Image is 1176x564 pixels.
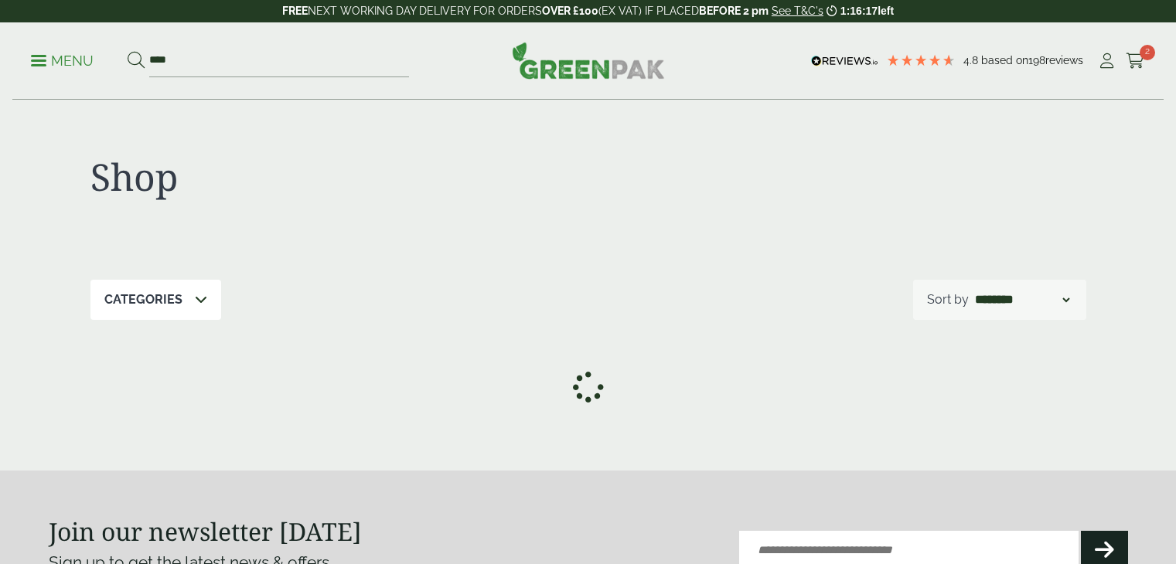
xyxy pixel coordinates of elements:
p: Menu [31,52,94,70]
p: Categories [104,290,182,309]
span: left [878,5,894,17]
i: My Account [1097,53,1116,69]
i: Cart [1126,53,1145,69]
p: Sort by [927,290,969,309]
strong: OVER £100 [542,5,598,17]
a: 2 [1126,49,1145,73]
strong: BEFORE 2 pm [699,5,769,17]
a: See T&C's [772,5,823,17]
span: 4.8 [963,54,981,66]
span: 2 [1140,45,1155,60]
img: GreenPak Supplies [512,42,665,79]
span: 1:16:17 [840,5,878,17]
a: Menu [31,52,94,67]
span: reviews [1045,54,1083,66]
strong: FREE [282,5,308,17]
select: Shop order [972,290,1072,309]
div: 4.79 Stars [886,53,956,67]
strong: Join our newsletter [DATE] [49,515,362,548]
h1: Shop [90,155,588,199]
img: REVIEWS.io [811,56,878,66]
span: 198 [1028,54,1045,66]
span: Based on [981,54,1028,66]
